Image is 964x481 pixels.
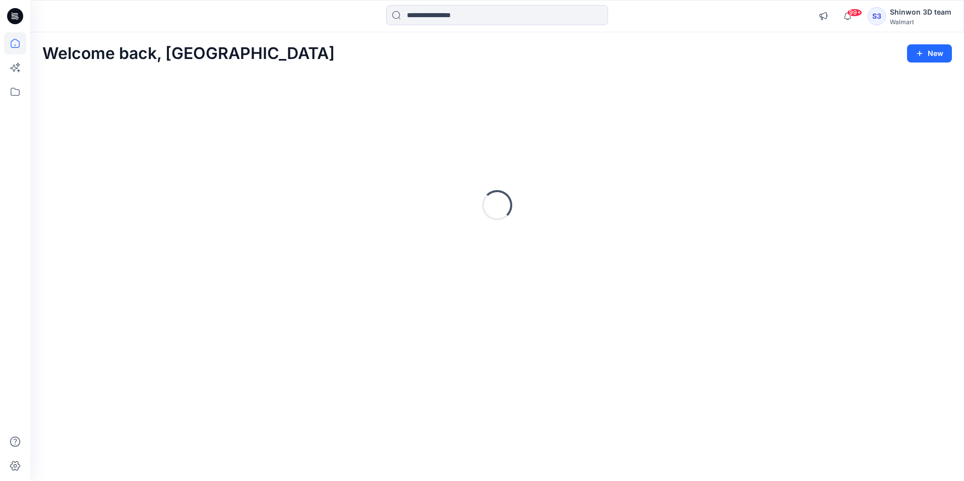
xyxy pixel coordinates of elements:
[907,44,952,63] button: New
[890,18,951,26] div: Walmart
[847,9,862,17] span: 99+
[890,6,951,18] div: Shinwon 3D team
[42,44,335,63] h2: Welcome back, [GEOGRAPHIC_DATA]
[868,7,886,25] div: S3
